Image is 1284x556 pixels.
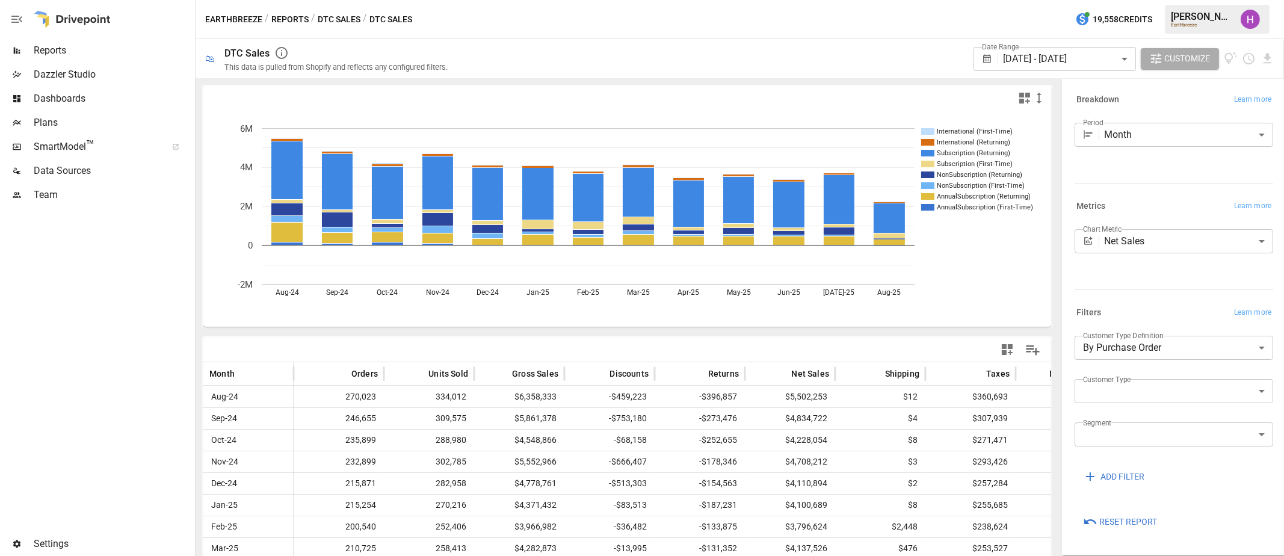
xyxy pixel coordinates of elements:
[1019,336,1046,363] button: Manage Columns
[34,91,193,106] span: Dashboards
[982,42,1019,52] label: Date Range
[1224,48,1238,70] button: View documentation
[344,516,378,537] span: 200,540
[906,430,919,451] span: $8
[248,240,253,251] text: 0
[224,48,270,59] div: DTC Sales
[971,408,1010,429] span: $307,939
[236,365,253,382] button: Sort
[971,386,1010,407] span: $360,693
[937,171,1022,179] text: NonSubscription (Returning)
[677,288,699,297] text: Apr-25
[906,408,919,429] span: $4
[344,451,378,472] span: 232,899
[86,138,94,153] span: ™
[1070,8,1157,31] button: 19,558Credits
[513,495,558,516] span: $4,371,432
[1076,306,1102,320] h6: Filters
[1083,330,1164,341] label: Customer Type Definition
[937,138,1010,146] text: International (Returning)
[890,516,919,537] span: $2,448
[1234,94,1271,106] span: Learn more
[428,368,468,380] span: Units Sold
[34,140,159,154] span: SmartModel
[885,368,919,380] span: Shipping
[34,43,193,58] span: Reports
[209,386,240,407] span: Aug-24
[209,473,239,494] span: Dec-24
[971,495,1010,516] span: $255,685
[34,67,193,82] span: Dazzler Studio
[906,495,919,516] span: $8
[937,193,1031,200] text: AnnualSubscription (Returning)
[937,182,1025,190] text: NonSubscription (First-Time)
[1100,469,1144,484] span: ADD FILTER
[276,288,299,297] text: Aug-24
[344,408,378,429] span: 246,655
[783,408,829,429] span: $4,834,722
[209,430,238,451] span: Oct-24
[783,451,829,472] span: $4,708,212
[697,408,739,429] span: -$273,476
[1234,307,1271,319] span: Learn more
[697,451,739,472] span: -$178,346
[971,430,1010,451] span: $271,471
[607,473,649,494] span: -$513,303
[1049,368,1100,380] span: Net Revenue
[791,368,829,380] span: Net Sales
[434,451,468,472] span: 302,785
[697,516,739,537] span: -$133,875
[877,288,901,297] text: Aug-25
[34,116,193,130] span: Plans
[1104,123,1273,147] div: Month
[434,386,468,407] span: 334,012
[1003,47,1135,71] div: [DATE] - [DATE]
[34,188,193,202] span: Team
[513,451,558,472] span: $5,552,966
[783,473,829,494] span: $4,110,894
[203,110,1040,327] svg: A chart.
[1083,374,1131,385] label: Customer Type
[326,288,348,297] text: Sep-24
[867,365,884,382] button: Sort
[607,451,649,472] span: -$666,407
[205,12,262,27] button: Earthbreeze
[971,451,1010,472] span: $293,426
[937,128,1013,135] text: International (First-Time)
[434,408,468,429] span: 309,575
[783,516,829,537] span: $3,796,624
[697,430,739,451] span: -$252,655
[410,365,427,382] button: Sort
[426,288,449,297] text: Nov-24
[783,430,829,451] span: $4,228,054
[823,288,854,297] text: [DATE]-25
[513,386,558,407] span: $6,358,333
[1031,365,1048,382] button: Sort
[209,495,239,516] span: Jan-25
[1241,10,1260,29] div: Harry Antonio
[1076,93,1120,107] h6: Breakdown
[906,473,919,494] span: $2
[1171,11,1233,22] div: [PERSON_NAME]
[773,365,790,382] button: Sort
[265,12,269,27] div: /
[513,473,558,494] span: $4,778,761
[697,386,739,407] span: -$396,857
[1171,22,1233,28] div: Earthbreeze
[1083,418,1111,428] label: Segment
[612,516,649,537] span: -$36,482
[512,368,558,380] span: Gross Sales
[1076,200,1106,213] h6: Metrics
[526,288,549,297] text: Jan-25
[513,408,558,429] span: $5,861,378
[968,365,985,382] button: Sort
[937,149,1010,157] text: Subscription (Returning)
[1233,2,1267,36] button: Harry Antonio
[209,368,235,380] span: Month
[318,12,360,27] button: DTC Sales
[1242,52,1256,66] button: Schedule report
[612,430,649,451] span: -$68,158
[351,368,378,380] span: Orders
[1099,514,1157,530] span: Reset Report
